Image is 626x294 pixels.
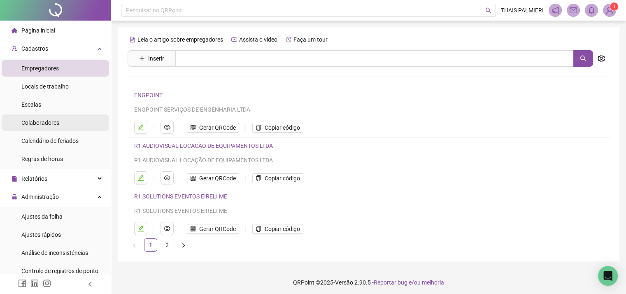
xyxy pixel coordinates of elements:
[570,7,577,14] span: mail
[21,101,41,108] span: Escalas
[130,37,135,42] span: file-text
[177,238,190,252] li: Próxima página
[43,279,51,287] span: instagram
[134,105,575,114] div: ENGPOINT SERVIÇOS DE ENGENHARIA LTDA
[588,7,595,14] span: bell
[137,36,223,43] span: Leia o artigo sobre empregadores
[128,238,141,252] li: Página anterior
[12,176,17,182] span: file
[256,125,261,131] span: copy
[190,226,196,232] span: qrcode
[164,225,170,232] span: eye
[552,7,559,14] span: notification
[21,27,55,34] span: Página inicial
[137,175,144,181] span: edit
[252,123,303,133] button: Copiar código
[256,175,261,181] span: copy
[21,250,88,256] span: Análise de inconsistências
[148,54,164,63] span: Inserir
[374,279,444,286] span: Reportar bug e/ou melhoria
[199,174,236,183] span: Gerar QRCode
[190,125,196,131] span: qrcode
[485,7,491,14] span: search
[252,224,303,234] button: Copiar código
[610,2,618,11] sup: Atualize o seu contato no menu Meus Dados
[12,28,17,33] span: home
[21,65,59,72] span: Empregadores
[137,225,144,232] span: edit
[134,193,227,200] a: R1 SOLUTIONS EVENTOS EIRELI ME
[265,174,300,183] span: Copiar código
[12,46,17,51] span: user-add
[181,243,186,248] span: right
[30,279,39,287] span: linkedin
[335,279,353,286] span: Versão
[187,123,239,133] button: Gerar QRCode
[164,124,170,131] span: eye
[580,55,586,62] span: search
[132,243,137,248] span: left
[137,124,144,131] span: edit
[87,281,93,287] span: left
[21,156,63,162] span: Regras de horas
[161,238,174,252] li: 2
[598,266,618,286] div: Open Intercom Messenger
[139,56,145,61] span: plus
[134,92,163,98] a: ENGPOINT
[21,175,47,182] span: Relatórios
[134,142,273,149] a: R1 AUDIOVISUAL LOCAÇÃO DE EQUIPAMENTOS LTDA
[286,37,291,42] span: history
[187,173,239,183] button: Gerar QRCode
[199,123,236,132] span: Gerar QRCode
[128,238,141,252] button: left
[144,239,157,251] a: 1
[603,4,616,16] img: 91134
[134,156,575,165] div: R1 AUDIOVISUAL LOCAÇÃO DE EQUIPAMENTOS LTDA
[144,238,157,252] li: 1
[164,175,170,181] span: eye
[21,83,69,90] span: Locais de trabalho
[501,6,544,15] span: THAIS PALMIERI
[161,239,173,251] a: 2
[21,213,63,220] span: Ajustes da folha
[177,238,190,252] button: right
[12,194,17,200] span: lock
[21,268,98,274] span: Controle de registros de ponto
[239,36,277,43] span: Assista o vídeo
[21,194,59,200] span: Administração
[199,224,236,233] span: Gerar QRCode
[613,4,616,9] span: 1
[265,123,300,132] span: Copiar código
[21,138,79,144] span: Calendário de feriados
[21,231,61,238] span: Ajustes rápidos
[293,36,328,43] span: Faça um tour
[256,226,261,232] span: copy
[187,224,239,234] button: Gerar QRCode
[598,55,605,62] span: setting
[18,279,26,287] span: facebook
[21,45,48,52] span: Cadastros
[21,119,59,126] span: Colaboradores
[265,224,300,233] span: Copiar código
[133,52,171,65] button: Inserir
[134,206,575,215] div: R1 SOLUTIONS EVENTOS EIRELI ME
[231,37,237,42] span: youtube
[252,173,303,183] button: Copiar código
[190,175,196,181] span: qrcode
